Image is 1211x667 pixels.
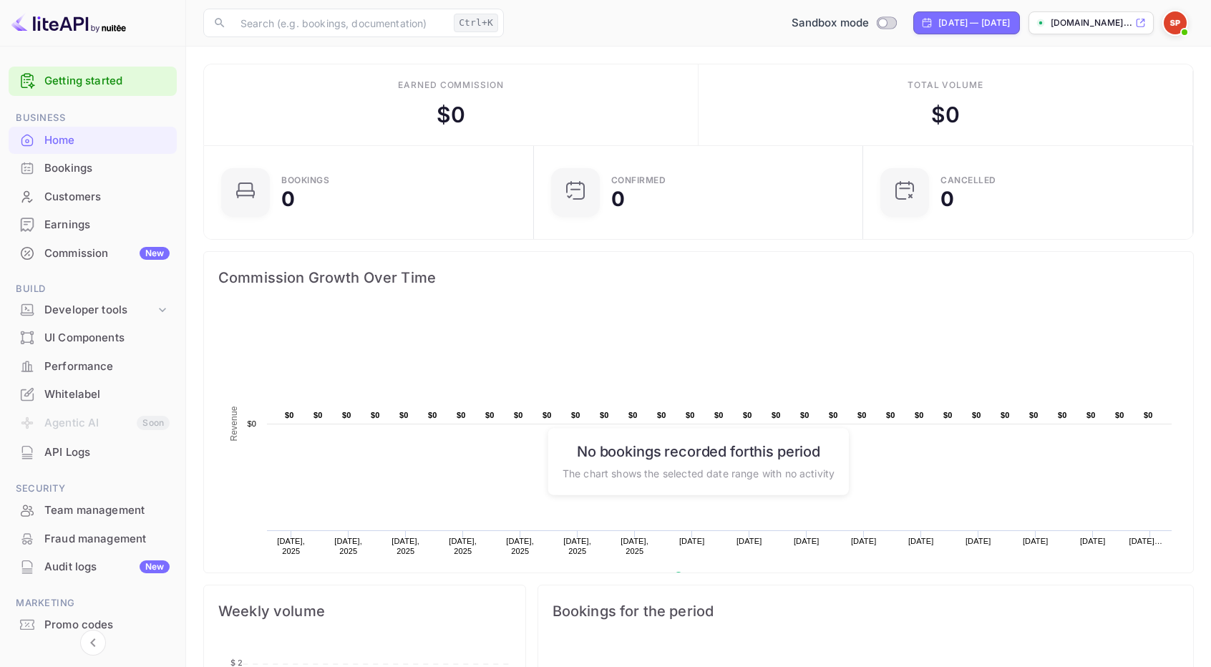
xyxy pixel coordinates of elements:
[9,381,177,407] a: Whitelabel
[1086,411,1096,419] text: $0
[736,537,762,545] text: [DATE]
[334,537,362,555] text: [DATE], 2025
[399,411,409,419] text: $0
[277,537,305,555] text: [DATE], 2025
[886,411,895,419] text: $0
[140,247,170,260] div: New
[44,189,170,205] div: Customers
[686,411,695,419] text: $0
[44,502,170,519] div: Team management
[437,99,465,131] div: $ 0
[9,553,177,580] a: Audit logsNew
[9,381,177,409] div: Whitelabel
[232,9,448,37] input: Search (e.g. bookings, documentation)
[398,79,504,92] div: Earned commission
[621,537,648,555] text: [DATE], 2025
[794,537,820,545] text: [DATE]
[9,553,177,581] div: Audit logsNew
[851,537,877,545] text: [DATE]
[679,537,705,545] text: [DATE]
[1115,411,1124,419] text: $0
[9,439,177,467] div: API Logs
[80,630,106,656] button: Collapse navigation
[800,411,809,419] text: $0
[44,132,170,149] div: Home
[44,330,170,346] div: UI Components
[11,11,126,34] img: LiteAPI logo
[9,281,177,297] span: Build
[449,537,477,555] text: [DATE], 2025
[1129,537,1162,545] text: [DATE]…
[514,411,523,419] text: $0
[571,411,580,419] text: $0
[44,302,155,318] div: Developer tools
[9,127,177,155] div: Home
[140,560,170,573] div: New
[9,611,177,638] a: Promo codes
[543,411,552,419] text: $0
[9,525,177,552] a: Fraud management
[9,481,177,497] span: Security
[940,176,996,185] div: CANCELLED
[281,176,329,185] div: Bookings
[342,411,351,419] text: $0
[44,531,170,547] div: Fraud management
[247,419,256,428] text: $0
[628,411,638,419] text: $0
[44,444,170,461] div: API Logs
[714,411,724,419] text: $0
[229,406,239,441] text: Revenue
[553,600,1179,623] span: Bookings for the period
[9,353,177,379] a: Performance
[9,240,177,266] a: CommissionNew
[218,266,1179,289] span: Commission Growth Over Time
[9,324,177,352] div: UI Components
[9,67,177,96] div: Getting started
[9,110,177,126] span: Business
[506,537,534,555] text: [DATE], 2025
[9,183,177,210] a: Customers
[908,79,984,92] div: Total volume
[857,411,867,419] text: $0
[9,155,177,181] a: Bookings
[44,617,170,633] div: Promo codes
[9,595,177,611] span: Marketing
[938,16,1010,29] div: [DATE] — [DATE]
[391,537,419,555] text: [DATE], 2025
[313,411,323,419] text: $0
[9,298,177,323] div: Developer tools
[44,386,170,403] div: Whitelabel
[44,245,170,262] div: Commission
[931,99,960,131] div: $ 0
[611,189,625,209] div: 0
[1058,411,1067,419] text: $0
[218,600,511,623] span: Weekly volume
[563,465,835,480] p: The chart shows the selected date range with no activity
[1029,411,1039,419] text: $0
[9,155,177,182] div: Bookings
[454,14,498,32] div: Ctrl+K
[1001,411,1010,419] text: $0
[1080,537,1106,545] text: [DATE]
[972,411,981,419] text: $0
[1051,16,1132,29] p: [DOMAIN_NAME]...
[1164,11,1187,34] img: Sergiu Pricop
[371,411,380,419] text: $0
[940,189,954,209] div: 0
[44,160,170,177] div: Bookings
[285,411,294,419] text: $0
[9,439,177,465] a: API Logs
[600,411,609,419] text: $0
[9,497,177,525] div: Team management
[485,411,495,419] text: $0
[908,537,934,545] text: [DATE]
[772,411,781,419] text: $0
[457,411,466,419] text: $0
[428,411,437,419] text: $0
[657,411,666,419] text: $0
[9,183,177,211] div: Customers
[915,411,924,419] text: $0
[966,537,991,545] text: [DATE]
[688,572,724,582] text: Revenue
[44,359,170,375] div: Performance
